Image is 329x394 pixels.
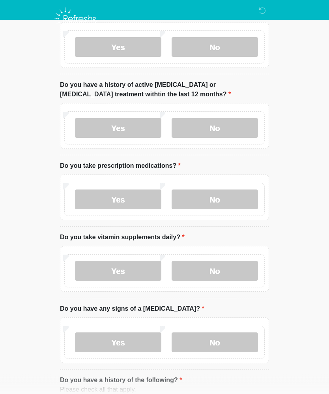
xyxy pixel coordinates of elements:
label: Do you have a history of the following? [60,376,182,385]
label: No [172,333,258,353]
label: Do you have any signs of a [MEDICAL_DATA]? [60,304,204,314]
label: Yes [75,190,161,210]
img: Refresh RX Logo [52,6,100,32]
label: No [172,38,258,57]
label: Do you take vitamin supplements daily? [60,233,185,242]
label: Yes [75,118,161,138]
label: Yes [75,38,161,57]
label: Yes [75,333,161,353]
label: Do you have a history of active [MEDICAL_DATA] or [MEDICAL_DATA] treatment withtin the last 12 mo... [60,81,269,99]
label: No [172,261,258,281]
label: Do you take prescription medications? [60,161,181,171]
label: No [172,190,258,210]
label: No [172,118,258,138]
label: Yes [75,261,161,281]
